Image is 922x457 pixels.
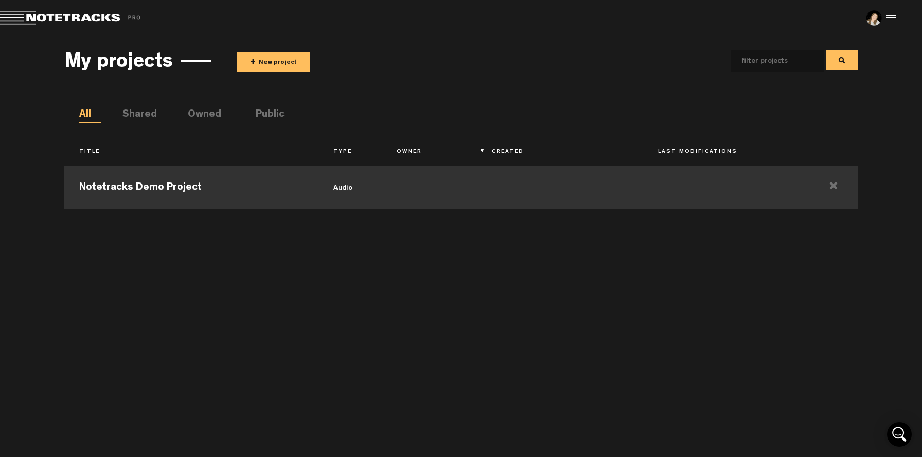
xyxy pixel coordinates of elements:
input: filter projects [731,50,807,72]
li: Shared [122,107,144,123]
div: Open Intercom Messenger [887,422,912,447]
th: Type [318,143,382,161]
li: All [79,107,101,123]
span: + [250,57,256,68]
th: Owner [382,143,477,161]
td: audio [318,163,382,209]
li: Public [256,107,277,123]
th: Title [64,143,318,161]
li: Owned [188,107,209,123]
th: Last Modifications [643,143,810,161]
td: Notetracks Demo Project [64,163,318,209]
h3: My projects [64,52,173,75]
button: +New project [237,52,310,72]
img: ACg8ocL8ONbRYd34_kbcU2eyJpgse808zw4NZuep5-6rjbtDPOav8-Y=s96-c [866,10,882,26]
th: Created [477,143,644,161]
